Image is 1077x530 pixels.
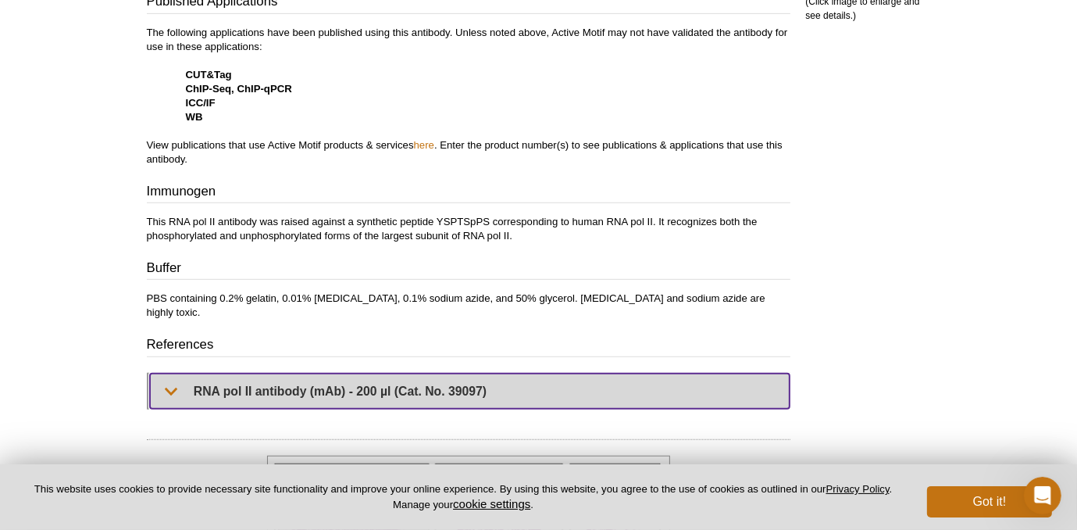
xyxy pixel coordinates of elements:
button: Got it! [927,486,1052,517]
a: here [414,139,434,151]
iframe: Intercom live chat [1024,477,1061,514]
p: PBS containing 0.2% gelatin, 0.01% [MEDICAL_DATA], 0.1% sodium azide, and 50% glycerol. [MEDICAL_... [147,292,790,320]
h3: References [147,335,790,357]
button: cookie settings [453,497,530,510]
strong: CUT&Tag [186,69,232,81]
h3: Buffer [147,259,790,281]
p: This website uses cookies to provide necessary site functionality and improve your online experie... [25,482,901,512]
a: Privacy Policy [826,483,890,495]
strong: ChIP-Seq, ChIP-qPCR [186,83,292,95]
h3: Immunogen [147,182,790,204]
strong: ICC/IF [186,97,216,109]
summary: RNA pol II antibody (mAb) - 200 µl (Cat. No. 39097) [150,374,790,409]
p: This RNA pol II antibody was raised against a synthetic peptide YSPTSpPS corresponding to human R... [147,215,790,243]
p: The following applications have been published using this antibody. Unless noted above, Active Mo... [147,26,790,167]
strong: WB [186,111,203,123]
